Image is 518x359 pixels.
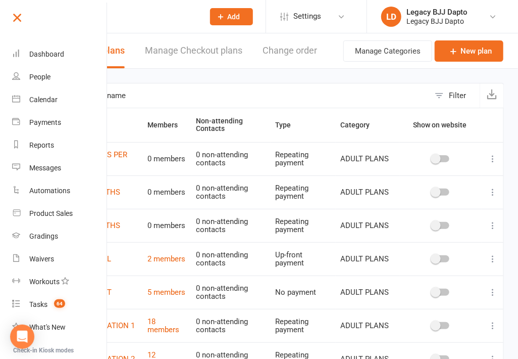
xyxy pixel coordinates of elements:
[143,175,191,209] td: 0 members
[191,175,271,209] td: 0 non-attending contacts
[12,88,108,111] a: Calendar
[381,7,401,27] div: LD
[143,108,191,142] th: Members
[191,276,271,309] td: 0 non-attending contacts
[340,121,381,129] span: Category
[263,33,317,68] button: Change order
[293,5,321,28] span: Settings
[406,17,468,26] div: Legacy BJJ Dapto
[12,66,108,88] a: People
[275,121,302,129] span: Type
[49,83,430,108] input: Search by name
[29,164,61,172] div: Messages
[435,40,503,62] a: New plan
[10,325,34,349] div: Open Intercom Messenger
[29,50,64,58] div: Dashboard
[336,142,399,175] td: ADULT PLANS
[12,111,108,134] a: Payments
[430,83,480,108] button: Filter
[404,119,478,131] button: Show on website
[228,13,240,21] span: Add
[191,242,271,276] td: 0 non-attending contacts
[29,255,54,263] div: Waivers
[29,141,54,149] div: Reports
[191,309,271,342] td: 0 non-attending contacts
[147,288,185,297] a: 5 members
[147,317,179,335] a: 18 members
[271,309,336,342] td: Repeating payment
[336,209,399,242] td: ADULT PLANS
[29,73,50,81] div: People
[29,232,58,240] div: Gradings
[336,175,399,209] td: ADULT PLANS
[12,248,108,271] a: Waivers
[12,271,108,293] a: Workouts
[29,278,60,286] div: Workouts
[29,323,66,331] div: What's New
[54,299,65,308] span: 64
[12,202,108,225] a: Product Sales
[191,108,271,142] th: Non-attending Contacts
[29,96,58,104] div: Calendar
[406,8,468,17] div: Legacy BJJ Dapto
[336,276,399,309] td: ADULT PLANS
[191,209,271,242] td: 0 non-attending contacts
[336,309,399,342] td: ADULT PLANS
[12,293,108,316] a: Tasks 64
[12,43,108,66] a: Dashboard
[12,225,108,248] a: Gradings
[449,89,466,102] div: Filter
[60,10,197,24] input: Search...
[143,142,191,175] td: 0 members
[271,242,336,276] td: Up-front payment
[145,33,242,68] a: Manage Checkout plans
[147,254,185,263] a: 2 members
[413,121,467,129] span: Show on website
[210,8,253,25] button: Add
[12,316,108,339] a: What's New
[29,187,70,195] div: Automations
[29,118,61,126] div: Payments
[29,300,47,308] div: Tasks
[275,119,302,131] button: Type
[343,40,432,62] button: Manage Categories
[12,179,108,202] a: Automations
[271,276,336,309] td: No payment
[143,209,191,242] td: 0 members
[271,209,336,242] td: Repeating payment
[336,242,399,276] td: ADULT PLANS
[12,134,108,157] a: Reports
[191,142,271,175] td: 0 non-attending contacts
[271,175,336,209] td: Repeating payment
[12,157,108,179] a: Messages
[340,119,381,131] button: Category
[271,142,336,175] td: Repeating payment
[29,209,73,217] div: Product Sales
